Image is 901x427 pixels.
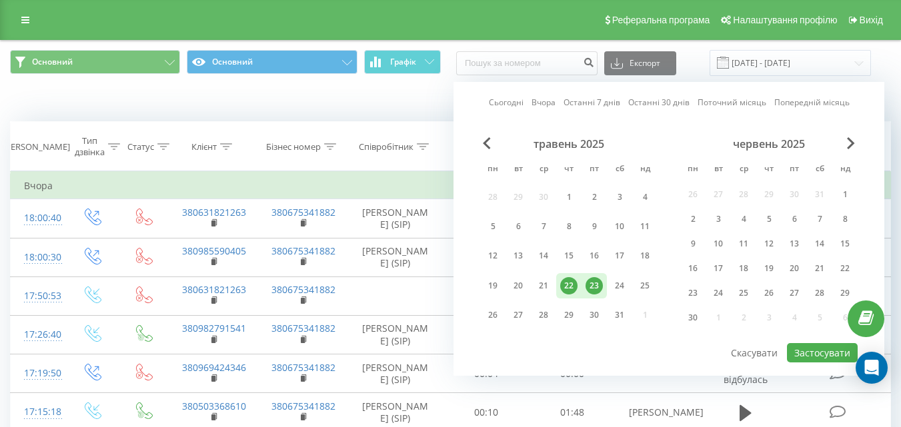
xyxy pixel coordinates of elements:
[706,258,731,278] div: вт 17 черв 2025 р.
[584,160,604,180] abbr: п’ятниця
[706,209,731,229] div: вт 3 черв 2025 р.
[735,235,752,252] div: 11
[836,211,854,228] div: 8
[535,247,552,264] div: 14
[582,214,607,238] div: пт 9 трав 2025 р.
[836,284,854,302] div: 29
[271,400,335,412] a: 380675341882
[24,283,52,309] div: 17:50:53
[607,273,632,298] div: сб 24 трав 2025 р.
[531,244,556,268] div: ср 14 трав 2025 р.
[560,277,578,294] div: 22
[24,244,52,270] div: 18:00:30
[531,303,556,328] div: ср 28 трав 2025 р.
[582,273,607,298] div: пт 23 трав 2025 р.
[684,235,702,252] div: 9
[698,96,766,109] a: Поточний місяць
[560,189,578,206] div: 1
[480,244,506,268] div: пн 12 трав 2025 р.
[556,214,582,238] div: чт 8 трав 2025 р.
[860,15,883,25] span: Вихід
[604,51,676,75] button: Експорт
[836,235,854,252] div: 15
[684,309,702,326] div: 30
[24,205,52,231] div: 18:00:40
[582,303,607,328] div: пт 30 трав 2025 р.
[632,244,658,268] div: нд 18 трав 2025 р.
[734,160,754,180] abbr: середа
[782,234,807,254] div: пт 13 черв 2025 р.
[632,273,658,298] div: нд 25 трав 2025 р.
[24,322,52,348] div: 17:26:40
[832,209,858,229] div: нд 8 черв 2025 р.
[807,209,832,229] div: сб 7 черв 2025 р.
[484,277,502,294] div: 19
[724,343,785,362] button: Скасувати
[364,50,441,74] button: Графік
[782,283,807,303] div: пт 27 черв 2025 р.
[680,209,706,229] div: пн 2 черв 2025 р.
[347,199,443,238] td: [PERSON_NAME] (SIP)
[684,211,702,228] div: 2
[586,189,603,206] div: 2
[11,173,891,199] td: Вчора
[720,361,772,386] span: Розмова не відбулась
[586,277,603,294] div: 23
[510,247,527,264] div: 13
[708,160,728,180] abbr: вівторок
[733,15,837,25] span: Налаштування профілю
[456,51,598,75] input: Пошук за номером
[586,218,603,235] div: 9
[607,303,632,328] div: сб 31 трав 2025 р.
[628,96,690,109] a: Останні 30 днів
[787,343,858,362] button: Застосувати
[632,185,658,209] div: нд 4 трав 2025 р.
[684,284,702,302] div: 23
[731,209,756,229] div: ср 4 черв 2025 р.
[810,160,830,180] abbr: субота
[636,277,654,294] div: 25
[680,308,706,328] div: пн 30 черв 2025 р.
[786,211,803,228] div: 6
[683,160,703,180] abbr: понеділок
[182,361,246,374] a: 380969424346
[610,160,630,180] abbr: субота
[443,238,530,276] td: 00:00
[182,283,246,296] a: 380631821263
[506,244,531,268] div: вт 13 трав 2025 р.
[611,306,628,324] div: 31
[835,160,855,180] abbr: неділя
[10,50,180,74] button: Основний
[760,284,778,302] div: 26
[24,399,52,425] div: 17:15:18
[760,260,778,277] div: 19
[706,234,731,254] div: вт 10 черв 2025 р.
[182,244,246,257] a: 380985590405
[506,214,531,238] div: вт 6 трав 2025 р.
[680,137,858,151] div: червень 2025
[531,214,556,238] div: ср 7 трав 2025 р.
[784,160,804,180] abbr: п’ятниця
[607,214,632,238] div: сб 10 трав 2025 р.
[836,260,854,277] div: 22
[731,258,756,278] div: ср 18 черв 2025 р.
[187,50,357,74] button: Основний
[735,260,752,277] div: 18
[443,315,530,354] td: 00:16
[756,283,782,303] div: чт 26 черв 2025 р.
[556,185,582,209] div: чт 1 трав 2025 р.
[607,185,632,209] div: сб 3 трав 2025 р.
[556,244,582,268] div: чт 15 трав 2025 р.
[611,218,628,235] div: 10
[760,235,778,252] div: 12
[756,234,782,254] div: чт 12 черв 2025 р.
[483,160,503,180] abbr: понеділок
[731,234,756,254] div: ср 11 черв 2025 р.
[271,283,335,296] a: 380675341882
[443,276,530,315] td: 00:40
[586,247,603,264] div: 16
[856,352,888,384] div: Open Intercom Messenger
[534,160,554,180] abbr: середа
[811,235,828,252] div: 14
[786,284,803,302] div: 27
